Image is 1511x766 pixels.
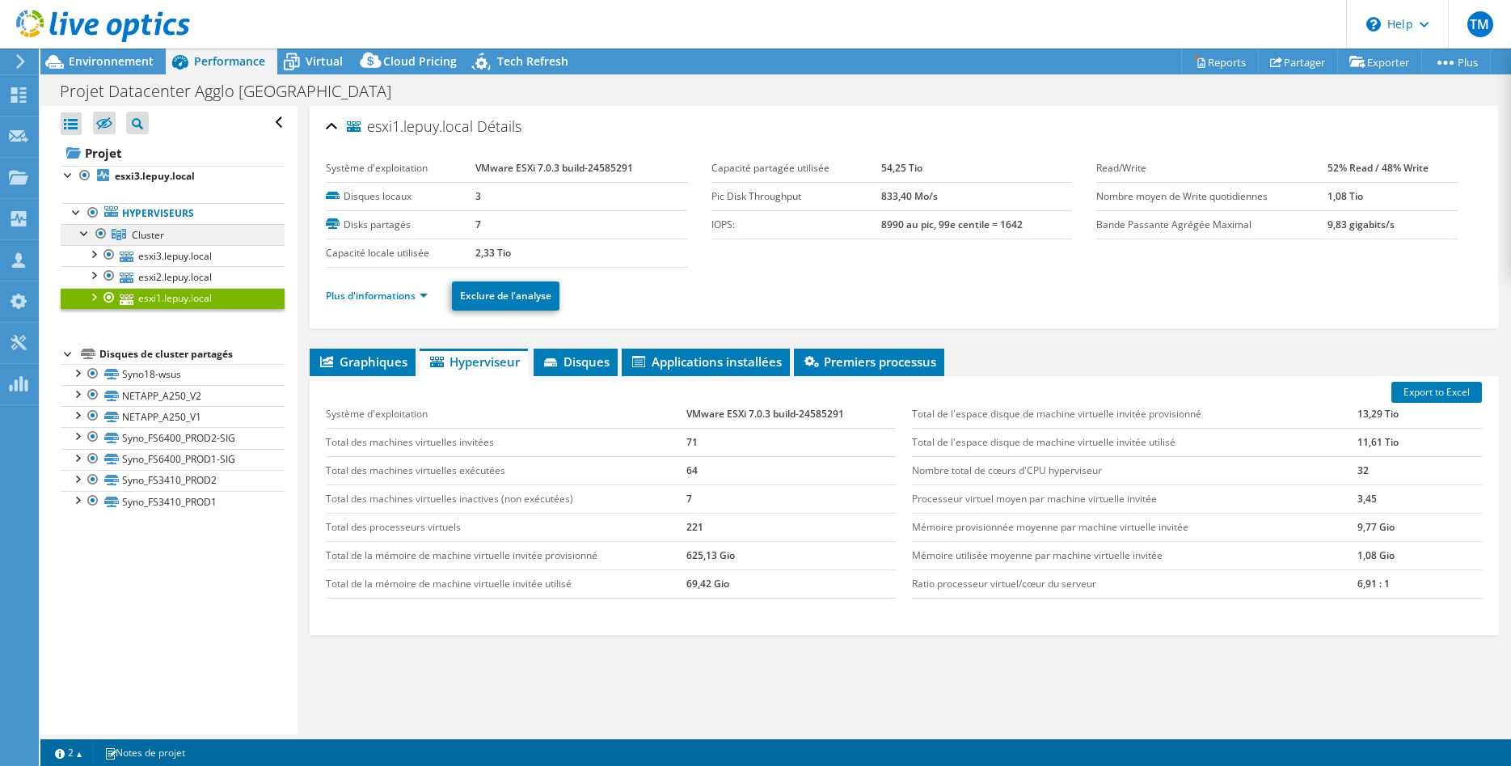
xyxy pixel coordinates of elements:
[326,160,475,176] label: Système d'exploitation
[326,289,428,303] a: Plus d'informations
[1327,189,1363,203] b: 1,08 Tio
[1391,382,1482,403] a: Export to Excel
[475,161,633,175] b: VMware ESXi 7.0.3 build-24585291
[61,245,285,266] a: esxi3.lepuy.local
[69,53,154,69] span: Environnement
[686,400,896,429] td: VMware ESXi 7.0.3 build-24585291
[881,218,1023,231] b: 8990 au pic, 99e centile = 1642
[912,485,1357,513] td: Processeur virtuel moyen par machine virtuelle invitée
[61,166,285,187] a: esxi3.lepuy.local
[452,281,559,311] a: Exclure de l'analyse
[93,743,196,763] a: Notes de projet
[61,266,285,287] a: esxi2.lepuy.local
[326,541,686,569] td: Total de la mémoire de machine virtuelle invitée provisionné
[475,218,481,231] b: 7
[912,400,1357,429] td: Total de l'espace disque de machine virtuelle invitée provisionné
[1421,49,1491,74] a: Plus
[1096,217,1327,233] label: Bande Passante Agrégée Maximal
[194,53,265,69] span: Performance
[1258,49,1338,74] a: Partager
[1096,160,1327,176] label: Read/Write
[115,169,195,183] b: esxi3.lepuy.local
[686,513,896,541] td: 221
[61,224,285,245] a: Cluster
[912,513,1357,541] td: Mémoire provisionnée moyenne par machine virtuelle invitée
[318,353,407,370] span: Graphiques
[99,345,285,364] div: Disques de cluster partagés
[326,456,686,485] td: Total des machines virtuelles exécutées
[1357,428,1482,456] td: 11,61 Tio
[686,485,896,513] td: 7
[881,189,938,203] b: 833,40 Mo/s
[686,456,896,485] td: 64
[1096,188,1327,205] label: Nombre moyen de Write quotidiennes
[630,353,782,370] span: Applications installées
[802,353,936,370] span: Premiers processus
[61,203,285,224] a: Hyperviseurs
[1357,400,1482,429] td: 13,29 Tio
[61,491,285,512] a: Syno_FS3410_PROD1
[326,400,686,429] td: Système d'exploitation
[711,160,881,176] label: Capacité partagée utilisée
[306,53,343,69] span: Virtual
[1357,485,1482,513] td: 3,45
[61,385,285,406] a: NETAPP_A250_V2
[1357,541,1482,569] td: 1,08 Gio
[61,364,285,385] a: Syno18-wsus
[1327,218,1395,231] b: 9,83 gigabits/s
[881,161,922,175] b: 54,25 Tio
[1467,11,1493,37] span: TM
[53,83,416,100] h1: Projet Datacenter Agglo [GEOGRAPHIC_DATA]
[686,569,896,598] td: 69,42 Gio
[383,53,457,69] span: Cloud Pricing
[326,245,475,261] label: Capacité locale utilisée
[44,743,94,763] a: 2
[542,353,610,370] span: Disques
[1357,513,1482,541] td: 9,77 Gio
[326,513,686,541] td: Total des processeurs virtuels
[497,53,568,69] span: Tech Refresh
[1181,49,1259,74] a: Reports
[347,119,473,135] span: esxi1.lepuy.local
[61,427,285,448] a: Syno_FS6400_PROD2-SIG
[1366,17,1381,32] svg: \n
[61,288,285,309] a: esxi1.lepuy.local
[428,353,520,370] span: Hyperviseur
[912,569,1357,598] td: Ratio processeur virtuel/cœur du serveur
[1357,569,1482,598] td: 6,91 : 1
[326,428,686,456] td: Total des machines virtuelles invitées
[686,541,896,569] td: 625,13 Gio
[711,217,881,233] label: IOPS:
[912,428,1357,456] td: Total de l'espace disque de machine virtuelle invitée utilisé
[1327,161,1429,175] b: 52% Read / 48% Write
[132,228,164,242] span: Cluster
[912,456,1357,485] td: Nombre total de cœurs d'CPU hyperviseur
[475,246,511,260] b: 2,33 Tio
[1337,49,1422,74] a: Exporter
[686,428,896,456] td: 71
[326,217,475,233] label: Disks partagés
[61,449,285,470] a: Syno_FS6400_PROD1-SIG
[61,406,285,427] a: NETAPP_A250_V1
[711,188,881,205] label: Pic Disk Throughput
[326,569,686,598] td: Total de la mémoire de machine virtuelle invitée utilisé
[326,188,475,205] label: Disques locaux
[1357,456,1482,485] td: 32
[326,485,686,513] td: Total des machines virtuelles inactives (non exécutées)
[475,189,481,203] b: 3
[912,541,1357,569] td: Mémoire utilisée moyenne par machine virtuelle invitée
[61,140,285,166] a: Projet
[61,470,285,491] a: Syno_FS3410_PROD2
[477,116,521,136] span: Détails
